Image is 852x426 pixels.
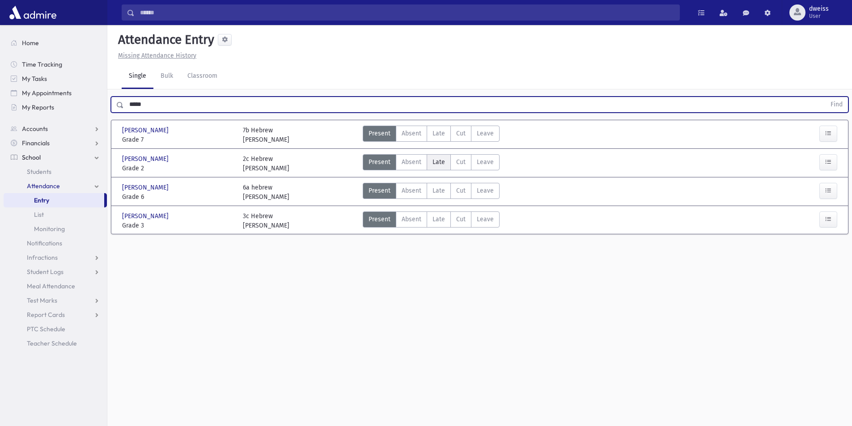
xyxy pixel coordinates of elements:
[4,265,107,279] a: Student Logs
[432,215,445,224] span: Late
[34,196,49,204] span: Entry
[114,32,214,47] h5: Attendance Entry
[4,250,107,265] a: Infractions
[34,225,65,233] span: Monitoring
[456,186,466,195] span: Cut
[432,129,445,138] span: Late
[4,179,107,193] a: Attendance
[477,129,494,138] span: Leave
[22,39,39,47] span: Home
[4,322,107,336] a: PTC Schedule
[4,86,107,100] a: My Appointments
[432,157,445,167] span: Late
[363,126,500,144] div: AttTypes
[243,211,289,230] div: 3c Hebrew [PERSON_NAME]
[4,293,107,308] a: Test Marks
[22,103,54,111] span: My Reports
[369,186,390,195] span: Present
[122,183,170,192] span: [PERSON_NAME]
[34,211,44,219] span: List
[118,52,196,59] u: Missing Attendance History
[4,236,107,250] a: Notifications
[27,268,64,276] span: Student Logs
[4,72,107,86] a: My Tasks
[363,211,500,230] div: AttTypes
[809,13,829,20] span: User
[27,253,58,262] span: Infractions
[363,154,500,173] div: AttTypes
[22,60,62,68] span: Time Tracking
[432,186,445,195] span: Late
[4,57,107,72] a: Time Tracking
[456,157,466,167] span: Cut
[4,100,107,114] a: My Reports
[4,207,107,222] a: List
[4,164,107,179] a: Students
[27,182,60,190] span: Attendance
[402,215,421,224] span: Absent
[22,89,72,97] span: My Appointments
[4,193,104,207] a: Entry
[7,4,59,21] img: AdmirePro
[4,279,107,293] a: Meal Attendance
[477,215,494,224] span: Leave
[27,239,62,247] span: Notifications
[369,157,390,167] span: Present
[4,308,107,322] a: Report Cards
[477,186,494,195] span: Leave
[122,135,234,144] span: Grade 7
[22,75,47,83] span: My Tasks
[4,150,107,164] a: School
[27,296,57,304] span: Test Marks
[122,154,170,164] span: [PERSON_NAME]
[477,157,494,167] span: Leave
[135,4,679,21] input: Search
[27,282,75,290] span: Meal Attendance
[27,311,65,319] span: Report Cards
[27,168,51,176] span: Students
[122,211,170,221] span: [PERSON_NAME]
[4,122,107,136] a: Accounts
[22,125,48,133] span: Accounts
[122,164,234,173] span: Grade 2
[122,192,234,202] span: Grade 6
[456,129,466,138] span: Cut
[402,129,421,138] span: Absent
[402,186,421,195] span: Absent
[4,136,107,150] a: Financials
[243,154,289,173] div: 2c Hebrew [PERSON_NAME]
[4,36,107,50] a: Home
[153,64,180,89] a: Bulk
[180,64,225,89] a: Classroom
[22,139,50,147] span: Financials
[27,339,77,347] span: Teacher Schedule
[122,126,170,135] span: [PERSON_NAME]
[402,157,421,167] span: Absent
[809,5,829,13] span: dweiss
[369,129,390,138] span: Present
[825,97,848,112] button: Find
[363,183,500,202] div: AttTypes
[4,222,107,236] a: Monitoring
[27,325,65,333] span: PTC Schedule
[22,153,41,161] span: School
[4,336,107,350] a: Teacher Schedule
[369,215,390,224] span: Present
[456,215,466,224] span: Cut
[243,126,289,144] div: 7b Hebrew [PERSON_NAME]
[122,64,153,89] a: Single
[114,52,196,59] a: Missing Attendance History
[243,183,289,202] div: 6a hebrew [PERSON_NAME]
[122,221,234,230] span: Grade 3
